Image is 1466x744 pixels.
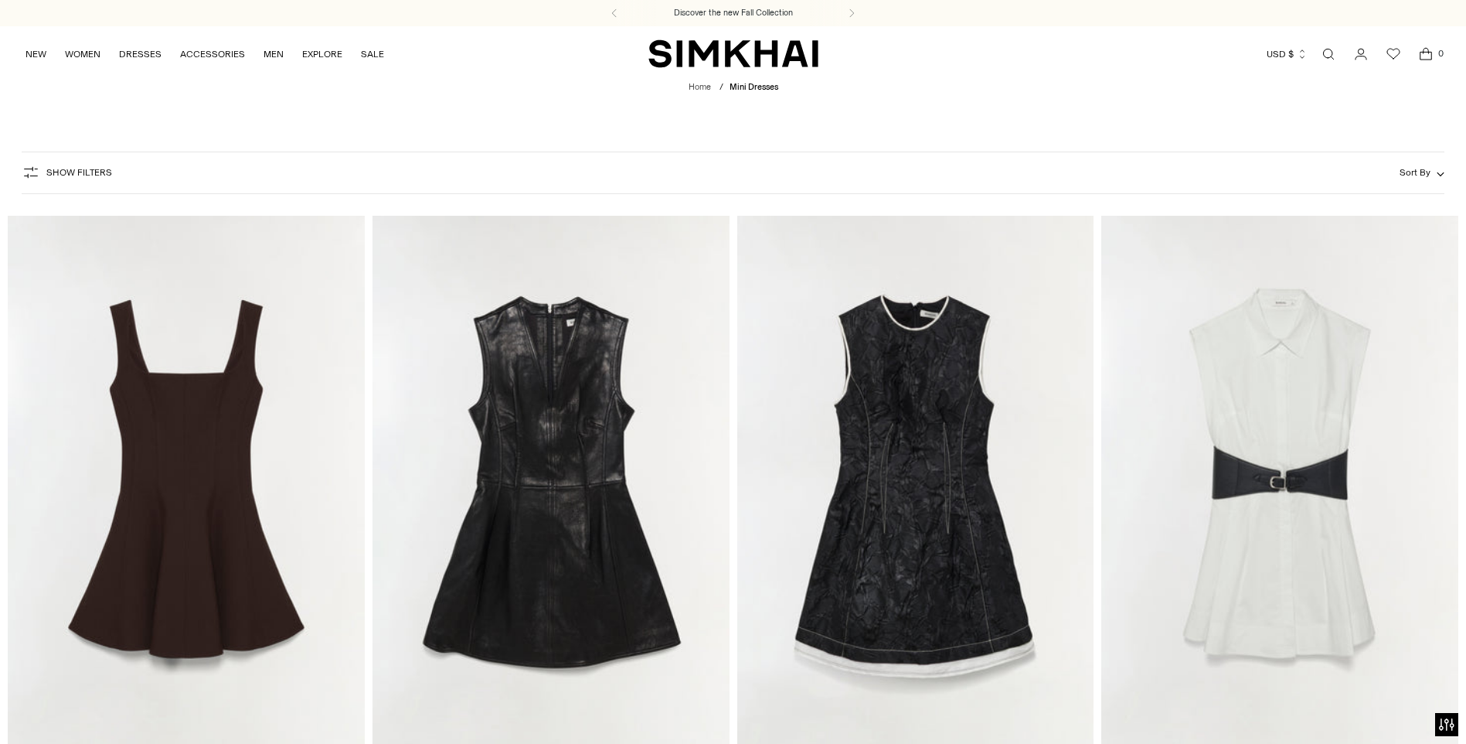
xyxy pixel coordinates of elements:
[1267,37,1308,71] button: USD $
[1400,164,1444,181] button: Sort By
[180,37,245,71] a: ACCESSORIES
[302,37,342,71] a: EXPLORE
[26,37,46,71] a: NEW
[1313,39,1344,70] a: Open search modal
[65,37,100,71] a: WOMEN
[1378,39,1409,70] a: Wishlist
[1345,39,1376,70] a: Go to the account page
[46,167,112,178] span: Show Filters
[264,37,284,71] a: MEN
[1434,46,1447,60] span: 0
[730,82,778,92] span: Mini Dresses
[361,37,384,71] a: SALE
[1410,39,1441,70] a: Open cart modal
[1400,167,1430,178] span: Sort By
[119,37,162,71] a: DRESSES
[689,82,711,92] a: Home
[22,160,112,185] button: Show Filters
[648,39,818,69] a: SIMKHAI
[719,81,723,94] div: /
[674,7,793,19] a: Discover the new Fall Collection
[689,81,778,94] nav: breadcrumbs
